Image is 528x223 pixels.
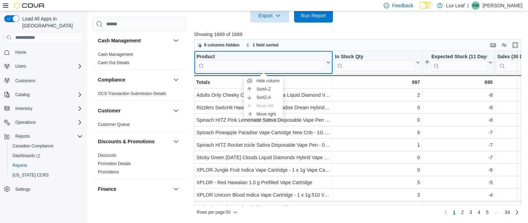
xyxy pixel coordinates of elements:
span: Reports [15,134,30,139]
span: Canadian Compliance [12,143,53,149]
span: Operations [15,120,36,125]
span: Settings [12,185,83,194]
a: Page 3 of 34 [467,207,475,218]
span: KM [472,1,479,10]
a: Customer Queue [98,122,129,127]
span: 9 columns hidden [204,42,240,48]
span: Sort Z-A [257,95,271,100]
button: Operations [12,118,39,127]
span: OCS Transaction Submission Details [98,91,166,96]
div: In Stock Qty [335,54,414,60]
div: 0 [335,103,420,112]
div: Spinach Peach Punch Hybrid Vape Cartridge - 1 x 1.2g Vape Cartridge [196,203,330,212]
a: Next page [513,208,521,216]
button: Hide column [244,77,283,85]
div: 0 [335,166,420,174]
button: Run Report [294,9,333,23]
img: Cova [14,2,45,9]
button: Cash Management [98,37,170,44]
button: In Stock Qty [335,54,420,71]
button: Inventory [12,104,35,113]
div: Totals [196,78,330,86]
button: Discounts & Promotions [98,138,170,145]
div: -7 [424,153,493,162]
button: Users [1,61,85,71]
span: Inventory [12,104,83,113]
div: 2 [335,91,420,99]
div: Kodi Mason [471,1,480,10]
button: Reports [7,161,85,170]
div: -8 [424,116,493,124]
span: Run Report [301,12,326,19]
a: Cash Out Details [98,60,129,65]
button: [US_STATE] CCRS [7,170,85,180]
span: Hide column [257,78,280,84]
button: Compliance [98,76,170,83]
button: Move left [244,102,283,110]
div: 997 [335,78,420,86]
span: 1 [453,209,455,216]
div: Expected Stock [431,54,487,71]
div: Adults Only Cheeky Cherry NSFW Sativa Liquid Diamond Vape Cartridge - 1 x 1g Vape Cartridge [196,91,330,99]
div: Rizzlers SwitcHit Hawaiian Heat + Pearadise Dream Hybrid Disposable Vape - 1g Disposable Vape [196,103,330,112]
button: SortZ-A [244,93,283,102]
a: Page 34 of 34 [502,207,513,218]
ul: Pagination for preceding grid [450,207,513,218]
button: Page 1 of 34 [450,207,458,218]
a: Discounts [98,153,116,158]
button: Inventory [1,104,85,113]
button: Rows per page:50 [194,208,240,216]
a: Dashboards [7,151,85,161]
button: Catalog [1,90,85,100]
button: Customers [1,75,85,85]
input: Dark Mode [419,2,434,9]
div: 1 [335,203,420,212]
a: Page 5 of 34 [483,207,491,218]
button: Compliance [172,76,180,84]
div: Spinach Pineapple Paradise Vape Cartridge New Cnb - 1G Cartridge [196,128,330,137]
a: Cash Management [98,52,133,57]
span: Reports [12,163,27,168]
span: Load All Apps in [GEOGRAPHIC_DATA] [19,15,83,29]
button: Enter fullscreen [511,41,519,49]
a: Home [12,48,29,57]
span: Washington CCRS [10,171,83,179]
span: Promotion Details [98,161,131,166]
span: Home [15,50,26,55]
button: Home [1,47,85,57]
div: Cash Management [92,50,186,70]
button: Move right [244,110,283,118]
div: Expected Stock (11 Days) [431,54,487,60]
li: Skipping pages 6 to 33 [491,209,502,217]
a: Page 2 of 34 [458,207,467,218]
a: Page 4 of 34 [475,207,483,218]
p: Showing 1669 of 1669 [194,31,525,38]
div: Spinach HITZ Pink Lemonade Sativa Disposable Vape Pen - 0.5g Disposable Vape [196,116,330,124]
span: Reports [12,132,83,140]
div: 8 [335,128,420,137]
button: Catalog [12,91,32,99]
span: Cash Out Details [98,60,129,66]
div: -5 [424,178,493,187]
div: -7 [424,128,493,137]
span: Rows per page : 50 [197,209,231,215]
div: 0 [335,153,420,162]
span: Sort A-Z [257,86,271,92]
span: Catalog [15,92,30,97]
button: Finance [172,185,180,193]
h3: Finance [98,186,116,192]
button: Product [196,54,330,71]
span: Customers [15,78,35,84]
nav: Complex example [4,44,83,212]
span: Dashboards [12,153,40,158]
button: Discounts & Promotions [172,137,180,146]
button: Settings [1,184,85,194]
div: 5 [335,178,420,187]
span: 3 [469,209,472,216]
a: Canadian Compliance [10,142,56,150]
button: Previous page [442,208,450,216]
span: 2 [461,209,464,216]
button: Display options [500,41,508,49]
div: Discounts & Promotions [92,151,186,179]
